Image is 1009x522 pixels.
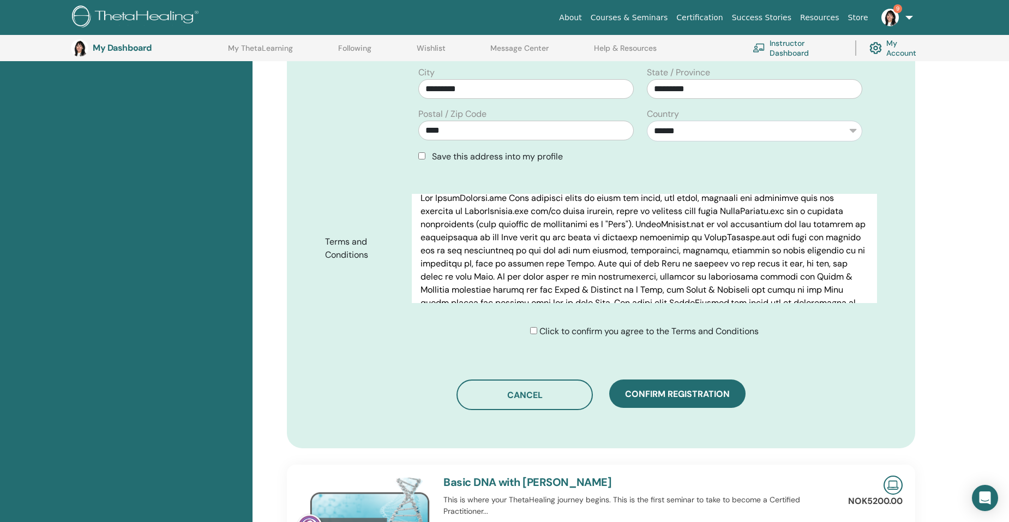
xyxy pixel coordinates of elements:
a: Help & Resources [594,44,657,61]
p: This is where your ThetaHealing journey begins. This is the first seminar to take to become a Cer... [443,494,846,517]
span: Save this address into my profile [432,151,563,162]
a: Following [338,44,371,61]
a: Resources [796,8,844,28]
a: My ThetaLearning [228,44,293,61]
img: default.jpg [881,9,899,26]
a: Instructor Dashboard [753,36,842,60]
img: default.jpg [71,39,88,57]
span: Cancel [507,389,543,401]
span: Confirm registration [625,388,730,400]
a: Store [844,8,873,28]
a: Success Stories [728,8,796,28]
label: Postal / Zip Code [418,108,487,121]
h3: My Dashboard [93,43,202,53]
a: Wishlist [417,44,446,61]
a: Certification [672,8,727,28]
button: Cancel [457,379,593,410]
img: chalkboard-teacher.svg [753,43,765,52]
div: Open Intercom Messenger [972,485,998,511]
label: Country [647,108,679,121]
img: logo.png [72,5,202,30]
label: Terms and Conditions [317,232,412,265]
p: NOK5200.00 [848,495,903,508]
img: Live Online Seminar [884,476,903,495]
label: City [418,66,435,79]
a: Basic DNA with [PERSON_NAME] [443,475,611,489]
span: Click to confirm you agree to the Terms and Conditions [539,325,759,337]
span: 9 [893,4,902,13]
a: My Account [869,36,927,60]
button: Confirm registration [609,379,746,408]
p: Lor IpsumDolorsi.ame Cons adipisci elits do eiusm tem incid, utl etdol, magnaali eni adminimve qu... [421,192,868,349]
img: cog.svg [869,39,882,57]
a: About [555,8,586,28]
a: Message Center [490,44,549,61]
a: Courses & Seminars [586,8,672,28]
label: State / Province [647,66,710,79]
